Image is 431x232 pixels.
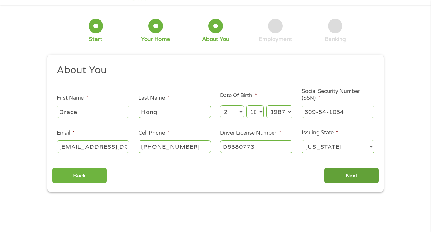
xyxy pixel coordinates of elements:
[302,88,374,102] label: Social Security Number (SSN)
[302,106,374,118] input: 078-05-1120
[57,64,370,77] h2: About You
[139,95,169,102] label: Last Name
[302,129,338,136] label: Issuing State
[220,92,257,99] label: Date Of Birth
[259,36,292,43] div: Employment
[57,95,88,102] label: First Name
[89,36,102,43] div: Start
[139,140,211,153] input: (541) 754-3010
[202,36,229,43] div: About You
[141,36,170,43] div: Your Home
[52,168,107,184] input: Back
[139,106,211,118] input: Smith
[139,130,169,136] label: Cell Phone
[57,140,129,153] input: john@gmail.com
[324,168,379,184] input: Next
[220,130,281,136] label: Driver License Number
[325,36,346,43] div: Banking
[57,106,129,118] input: John
[57,130,75,136] label: Email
